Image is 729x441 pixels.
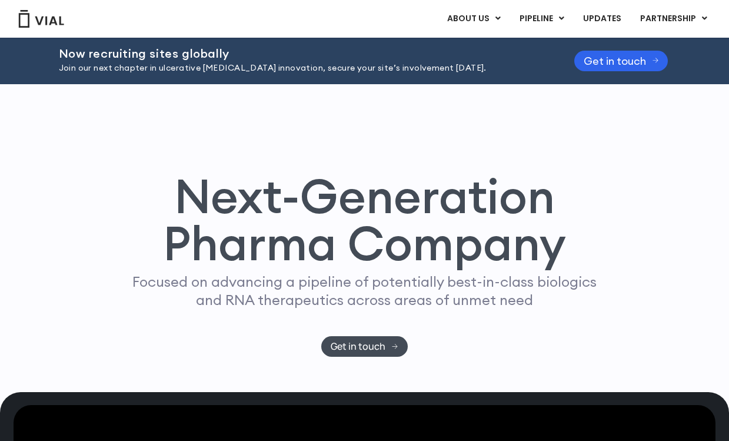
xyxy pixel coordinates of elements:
a: Get in touch [321,336,408,357]
a: ABOUT USMenu Toggle [438,9,510,29]
a: PIPELINEMenu Toggle [510,9,573,29]
a: Get in touch [574,51,668,71]
h1: Next-Generation Pharma Company [110,173,620,267]
img: Vial Logo [18,10,65,28]
p: Join our next chapter in ulcerative [MEDICAL_DATA] innovation, secure your site’s involvement [DA... [59,62,545,75]
span: Get in touch [331,342,385,351]
span: Get in touch [584,57,646,65]
h2: Now recruiting sites globally [59,47,545,60]
p: Focused on advancing a pipeline of potentially best-in-class biologics and RNA therapeutics acros... [128,273,602,309]
a: UPDATES [574,9,630,29]
a: PARTNERSHIPMenu Toggle [631,9,717,29]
